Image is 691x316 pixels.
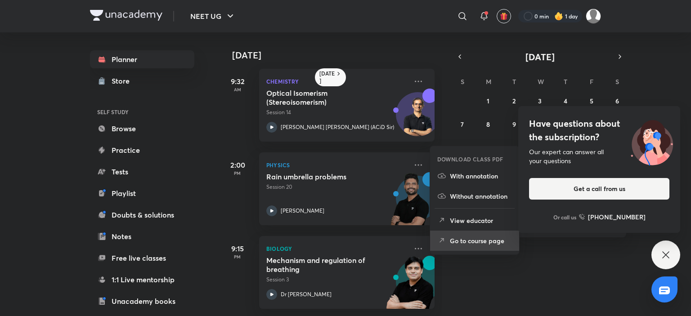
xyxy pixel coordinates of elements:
abbr: September 8, 2025 [486,120,490,129]
button: September 9, 2025 [507,117,521,131]
abbr: Thursday [564,77,567,86]
button: avatar [497,9,511,23]
abbr: September 16, 2025 [511,143,517,152]
h6: [DATE] [319,70,335,85]
abbr: September 4, 2025 [564,97,567,105]
img: Kebir Hasan Sk [586,9,601,24]
button: NEET UG [185,7,241,25]
p: Without annotation [450,191,512,201]
button: September 5, 2025 [584,93,599,108]
abbr: September 1, 2025 [487,97,489,105]
p: With annotation [450,171,512,181]
button: September 7, 2025 [455,117,470,131]
p: Biology [266,243,408,254]
p: Chemistry [266,76,408,87]
a: Browse [90,120,194,138]
h4: [DATE] [232,50,444,61]
a: Free live classes [90,249,194,267]
a: Unacademy books [90,292,194,310]
h5: 9:15 [220,243,256,254]
abbr: September 6, 2025 [615,97,619,105]
abbr: September 14, 2025 [459,143,466,152]
button: September 1, 2025 [481,93,495,108]
p: PM [220,170,256,176]
abbr: September 9, 2025 [512,120,516,129]
abbr: Tuesday [512,77,516,86]
p: Dr [PERSON_NAME] [281,290,332,298]
p: PM [220,254,256,259]
p: Session 20 [266,183,408,191]
a: Company Logo [90,10,162,23]
a: Practice [90,141,194,159]
abbr: Saturday [615,77,619,86]
p: Session 14 [266,108,408,116]
button: September 2, 2025 [507,93,521,108]
h6: [PHONE_NUMBER] [588,212,646,222]
abbr: September 15, 2025 [485,143,491,152]
h4: Have questions about the subscription? [529,117,669,144]
abbr: Sunday [461,77,464,86]
h5: Optical Isomerism (Stereoisomerism) [266,89,378,107]
p: [PERSON_NAME] [PERSON_NAME] (ACiD Sir) [281,123,394,131]
a: 1:1 Live mentorship [90,271,194,289]
abbr: September 7, 2025 [461,120,464,129]
button: September 16, 2025 [507,140,521,155]
button: Get a call from us [529,178,669,200]
div: Store [112,76,135,86]
abbr: Monday [486,77,491,86]
img: Company Logo [90,10,162,21]
a: [PHONE_NUMBER] [579,212,646,222]
div: Our expert can answer all your questions [529,147,669,165]
abbr: September 2, 2025 [512,97,516,105]
h5: 9:32 [220,76,256,87]
h5: Rain umbrella problems [266,172,378,181]
h5: 2:00 [220,160,256,170]
button: September 4, 2025 [558,93,573,108]
p: Or call us [553,213,576,221]
abbr: Friday [590,77,593,86]
p: Go to course page [450,236,512,245]
span: [DATE] [525,51,555,63]
abbr: Wednesday [538,77,544,86]
p: Session 3 [266,276,408,284]
a: Store [90,72,194,90]
abbr: September 3, 2025 [538,97,542,105]
a: Playlist [90,184,194,202]
img: ttu_illustration_new.svg [624,117,680,165]
a: Doubts & solutions [90,206,194,224]
img: streak [554,12,563,21]
p: [PERSON_NAME] [281,207,324,215]
h5: Mechanism and regulation of breathing [266,256,378,274]
button: September 14, 2025 [455,140,470,155]
img: unacademy [385,172,435,234]
button: September 3, 2025 [533,93,547,108]
p: View educator [450,216,512,225]
p: AM [220,87,256,92]
img: avatar [500,12,508,20]
img: Avatar [396,97,440,140]
button: September 8, 2025 [481,117,495,131]
button: September 15, 2025 [481,140,495,155]
p: Physics [266,160,408,170]
a: Notes [90,227,194,245]
a: Planner [90,50,194,68]
h6: DOWNLOAD CLASS PDF [437,155,503,163]
a: Tests [90,163,194,181]
h6: SELF STUDY [90,104,194,120]
button: [DATE] [466,50,614,63]
button: September 6, 2025 [610,93,624,108]
abbr: September 5, 2025 [590,97,593,105]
